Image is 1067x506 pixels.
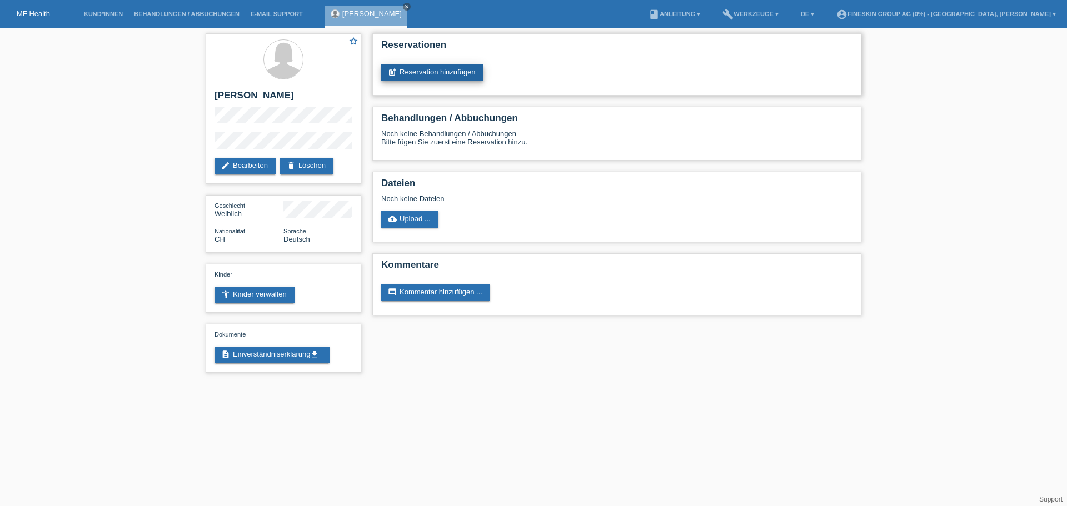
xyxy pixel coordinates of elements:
[221,161,230,170] i: edit
[215,228,245,234] span: Nationalität
[342,9,402,18] a: [PERSON_NAME]
[388,68,397,77] i: post_add
[381,129,852,154] div: Noch keine Behandlungen / Abbuchungen Bitte fügen Sie zuerst eine Reservation hinzu.
[381,64,483,81] a: post_addReservation hinzufügen
[215,287,295,303] a: accessibility_newKinder verwalten
[388,288,397,297] i: comment
[348,36,358,46] i: star_border
[643,11,706,17] a: bookAnleitung ▾
[245,11,308,17] a: E-Mail Support
[388,214,397,223] i: cloud_upload
[215,235,225,243] span: Schweiz
[221,350,230,359] i: description
[283,235,310,243] span: Deutsch
[381,39,852,56] h2: Reservationen
[17,9,50,18] a: MF Health
[403,3,411,11] a: close
[287,161,296,170] i: delete
[722,9,734,20] i: build
[831,11,1061,17] a: account_circleFineSkin Group AG (0%) - [GEOGRAPHIC_DATA], [PERSON_NAME] ▾
[215,347,330,363] a: descriptionEinverständniserklärungget_app
[78,11,128,17] a: Kund*innen
[128,11,245,17] a: Behandlungen / Abbuchungen
[795,11,820,17] a: DE ▾
[283,228,306,234] span: Sprache
[215,90,352,107] h2: [PERSON_NAME]
[280,158,333,174] a: deleteLöschen
[215,201,283,218] div: Weiblich
[221,290,230,299] i: accessibility_new
[836,9,847,20] i: account_circle
[348,36,358,48] a: star_border
[381,211,438,228] a: cloud_uploadUpload ...
[310,350,319,359] i: get_app
[404,4,410,9] i: close
[717,11,784,17] a: buildWerkzeuge ▾
[215,158,276,174] a: editBearbeiten
[215,271,232,278] span: Kinder
[1039,495,1063,503] a: Support
[215,202,245,209] span: Geschlecht
[381,284,490,301] a: commentKommentar hinzufügen ...
[381,194,721,203] div: Noch keine Dateien
[381,178,852,194] h2: Dateien
[649,9,660,20] i: book
[381,259,852,276] h2: Kommentare
[381,113,852,129] h2: Behandlungen / Abbuchungen
[215,331,246,338] span: Dokumente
